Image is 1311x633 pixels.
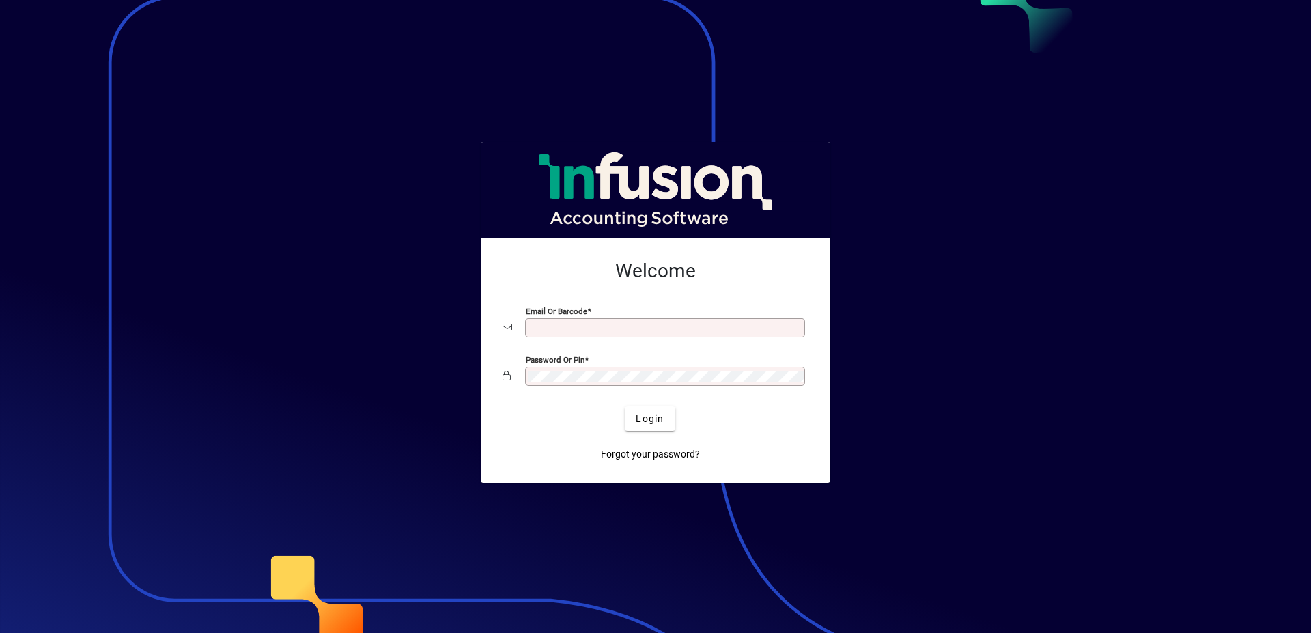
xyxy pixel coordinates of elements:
[526,355,584,365] mat-label: Password or Pin
[636,412,664,426] span: Login
[595,442,705,466] a: Forgot your password?
[625,406,675,431] button: Login
[503,259,808,283] h2: Welcome
[526,307,587,316] mat-label: Email or Barcode
[601,447,700,462] span: Forgot your password?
